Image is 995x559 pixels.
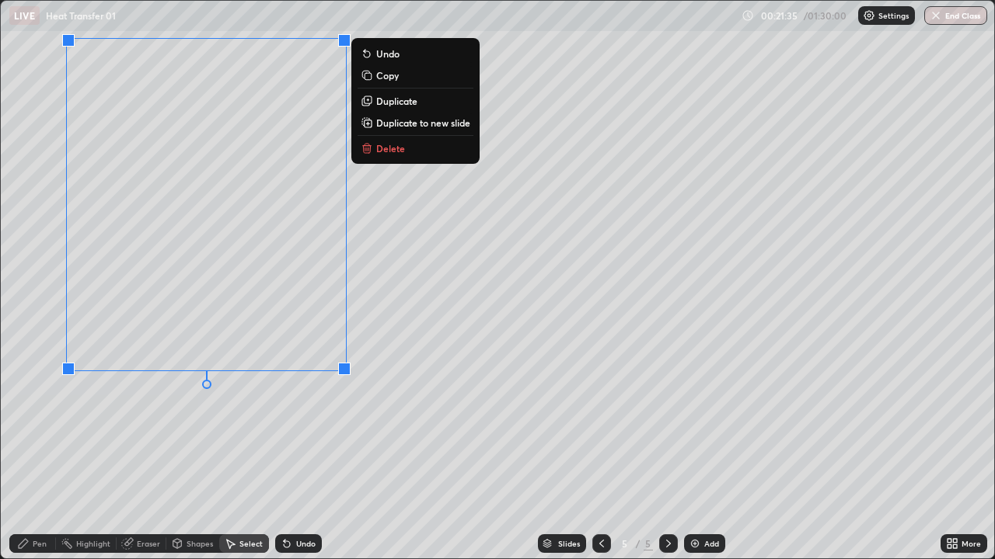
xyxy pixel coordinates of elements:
[14,9,35,22] p: LIVE
[636,539,641,548] div: /
[376,116,470,129] p: Duplicate to new slide
[863,9,875,22] img: class-settings-icons
[239,540,263,547] div: Select
[558,540,580,547] div: Slides
[962,540,981,547] div: More
[376,47,400,60] p: Undo
[617,539,633,548] div: 5
[689,537,701,550] img: add-slide-button
[358,92,473,110] button: Duplicate
[924,6,987,25] button: End Class
[878,12,909,19] p: Settings
[358,66,473,85] button: Copy
[46,9,116,22] p: Heat Transfer 01
[187,540,213,547] div: Shapes
[358,139,473,158] button: Delete
[376,142,405,155] p: Delete
[33,540,47,547] div: Pen
[376,69,399,82] p: Copy
[376,95,417,107] p: Duplicate
[930,9,942,22] img: end-class-cross
[644,536,653,550] div: 5
[358,113,473,132] button: Duplicate to new slide
[76,540,110,547] div: Highlight
[296,540,316,547] div: Undo
[704,540,719,547] div: Add
[137,540,160,547] div: Eraser
[358,44,473,63] button: Undo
